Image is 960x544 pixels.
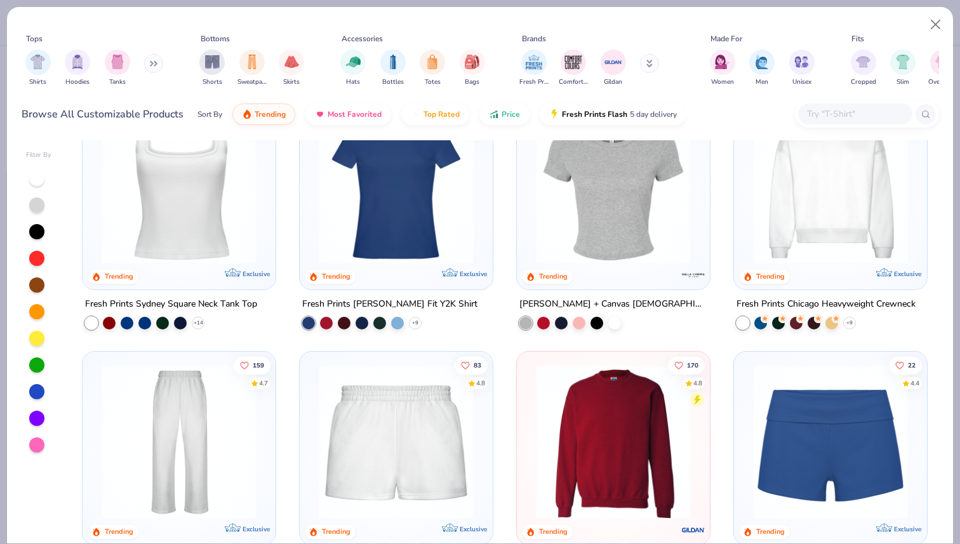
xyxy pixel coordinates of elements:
span: Price [502,109,520,119]
img: Gildan logo [681,517,706,543]
span: + 9 [846,319,853,326]
img: aa15adeb-cc10-480b-b531-6e6e449d5067 [530,109,697,263]
button: filter button [420,50,445,87]
div: 4.8 [476,379,485,388]
span: Men [756,77,768,87]
div: filter for Cropped [851,50,876,87]
button: Like [668,357,705,375]
img: 94a2aa95-cd2b-4983-969b-ecd512716e9a [95,109,263,263]
img: most_fav.gif [315,109,325,119]
div: filter for Fresh Prints [519,50,549,87]
button: filter button [851,50,876,87]
button: filter button [237,50,267,87]
div: 4.4 [910,379,919,388]
img: Unisex Image [794,55,809,69]
img: Oversized Image [935,55,950,69]
img: Hoodies Image [70,55,84,69]
button: filter button [279,50,304,87]
div: Browse All Customizable Products [22,107,183,122]
button: filter button [519,50,549,87]
img: Women Image [715,55,730,69]
div: 4.7 [260,379,269,388]
span: Slim [897,77,909,87]
span: Shorts [203,77,222,87]
div: filter for Sweatpants [237,50,267,87]
span: Cropped [851,77,876,87]
button: filter button [65,50,90,87]
button: filter button [460,50,485,87]
span: Sweatpants [237,77,267,87]
img: Cropped Image [856,55,870,69]
div: filter for Bottles [380,50,406,87]
button: filter button [25,50,51,87]
button: Like [234,357,271,375]
div: filter for Hats [340,50,366,87]
span: Trending [255,109,286,119]
span: Exclusive [243,269,270,277]
img: Totes Image [425,55,439,69]
div: Brands [522,33,546,44]
div: Fresh Prints Sydney Square Neck Tank Top [85,296,257,312]
button: filter button [749,50,775,87]
span: 83 [474,362,481,369]
span: Fresh Prints [519,77,549,87]
span: Gildan [604,77,622,87]
button: filter button [380,50,406,87]
img: af8dff09-eddf-408b-b5dc-51145765dcf2 [312,364,480,519]
button: Trending [232,103,295,125]
img: Shirts Image [30,55,45,69]
span: Exclusive [460,269,487,277]
img: Fresh Prints Image [524,53,543,72]
span: Top Rated [423,109,460,119]
div: Made For [710,33,742,44]
span: Fresh Prints Flash [562,109,627,119]
span: Exclusive [893,269,921,277]
div: Sort By [197,109,222,120]
img: Hats Image [346,55,361,69]
div: filter for Totes [420,50,445,87]
div: filter for Gildan [601,50,626,87]
img: 6a9a0a85-ee36-4a89-9588-981a92e8a910 [312,109,480,263]
div: filter for Women [710,50,735,87]
button: Top Rated [401,103,469,125]
div: Filter By [26,150,51,160]
span: Unisex [792,77,811,87]
span: 22 [908,362,916,369]
button: filter button [601,50,626,87]
img: trending.gif [242,109,252,119]
span: Tanks [109,77,126,87]
span: 170 [687,362,698,369]
span: Bottles [382,77,404,87]
div: Fresh Prints [PERSON_NAME] Fit Y2K Shirt [302,296,477,312]
span: Hoodies [65,77,90,87]
img: TopRated.gif [411,109,421,119]
div: Fits [851,33,864,44]
div: filter for Men [749,50,775,87]
div: filter for Slim [890,50,916,87]
img: 3fc92740-5882-4e3e-bee8-f78ba58ba36d [480,109,648,263]
div: filter for Shorts [199,50,225,87]
span: Comfort Colors [559,77,588,87]
span: Women [711,77,734,87]
img: Skirts Image [284,55,299,69]
div: filter for Oversized [928,50,957,87]
span: Most Favorited [328,109,382,119]
button: filter button [710,50,735,87]
img: Comfort Colors Image [564,53,583,72]
button: Price [479,103,530,125]
div: Accessories [342,33,383,44]
img: flash.gif [549,109,559,119]
img: Bags Image [465,55,479,69]
button: filter button [789,50,815,87]
button: filter button [928,50,957,87]
img: Men Image [755,55,769,69]
img: c7b025ed-4e20-46ac-9c52-55bc1f9f47df [530,364,697,519]
span: Oversized [928,77,957,87]
div: Tops [26,33,43,44]
span: Totes [425,77,441,87]
img: d60be0fe-5443-43a1-ac7f-73f8b6aa2e6e [747,364,914,519]
input: Try "T-Shirt" [806,107,903,121]
button: filter button [890,50,916,87]
div: filter for Hoodies [65,50,90,87]
span: Skirts [283,77,300,87]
